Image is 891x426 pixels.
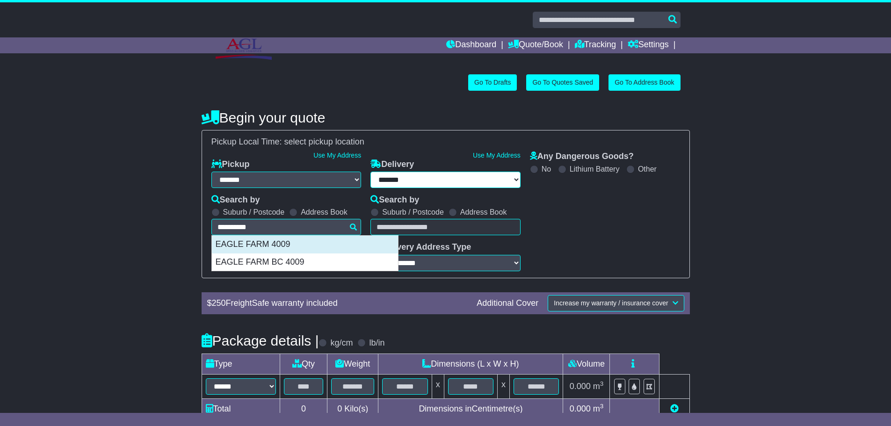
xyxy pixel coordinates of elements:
[370,195,419,205] label: Search by
[638,165,657,173] label: Other
[212,253,398,271] div: EAGLE FARM BC 4009
[327,354,378,374] td: Weight
[593,404,604,413] span: m
[542,165,551,173] label: No
[570,165,620,173] label: Lithium Battery
[211,195,260,205] label: Search by
[608,74,680,91] a: Go To Address Book
[473,152,521,159] a: Use My Address
[570,404,591,413] span: 0.000
[526,74,599,91] a: Go To Quotes Saved
[203,298,472,309] div: $ FreightSafe warranty included
[202,354,280,374] td: Type
[212,236,398,253] div: EAGLE FARM 4009
[330,338,353,348] label: kg/cm
[207,137,685,147] div: Pickup Local Time:
[432,374,444,398] td: x
[370,242,471,253] label: Delivery Address Type
[563,354,610,374] td: Volume
[280,398,327,419] td: 0
[369,338,384,348] label: lb/in
[554,299,668,307] span: Increase my warranty / insurance cover
[600,403,604,410] sup: 3
[202,333,319,348] h4: Package details |
[223,208,285,217] label: Suburb / Postcode
[202,110,690,125] h4: Begin your quote
[370,159,414,170] label: Delivery
[570,382,591,391] span: 0.000
[593,382,604,391] span: m
[313,152,361,159] a: Use My Address
[212,298,226,308] span: 250
[575,37,616,53] a: Tracking
[284,137,364,146] span: select pickup location
[600,380,604,387] sup: 3
[378,354,563,374] td: Dimensions (L x W x H)
[472,298,543,309] div: Additional Cover
[468,74,517,91] a: Go To Drafts
[382,208,444,217] label: Suburb / Postcode
[508,37,563,53] a: Quote/Book
[530,152,634,162] label: Any Dangerous Goods?
[460,208,507,217] label: Address Book
[446,37,496,53] a: Dashboard
[628,37,669,53] a: Settings
[498,374,510,398] td: x
[327,398,378,419] td: Kilo(s)
[280,354,327,374] td: Qty
[301,208,348,217] label: Address Book
[337,404,342,413] span: 0
[202,398,280,419] td: Total
[670,404,679,413] a: Add new item
[211,159,250,170] label: Pickup
[378,398,563,419] td: Dimensions in Centimetre(s)
[548,295,684,311] button: Increase my warranty / insurance cover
